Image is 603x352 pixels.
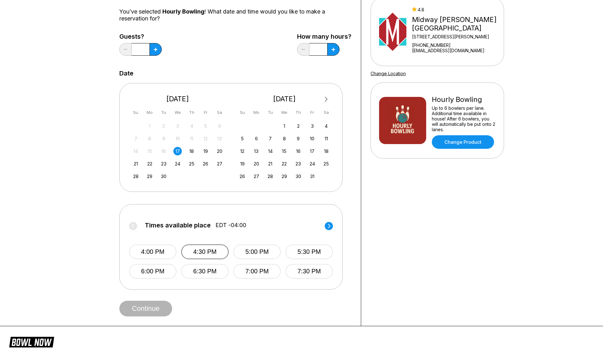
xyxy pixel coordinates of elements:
[129,95,226,103] div: [DATE]
[129,244,177,259] button: 4:00 PM
[308,147,317,155] div: Choose Friday, October 17th, 2025
[215,159,224,168] div: Choose Saturday, September 27th, 2025
[131,121,225,181] div: month 2025-09
[280,122,289,130] div: Choose Wednesday, October 1st, 2025
[412,42,501,48] div: [PHONE_NUMBER]
[162,8,204,15] span: Hourly Bowling
[280,134,289,143] div: Choose Wednesday, October 8th, 2025
[412,15,501,32] div: Midway [PERSON_NAME][GEOGRAPHIC_DATA]
[187,134,196,143] div: Not available Thursday, September 11th, 2025
[237,121,332,181] div: month 2025-10
[132,172,140,181] div: Choose Sunday, September 28th, 2025
[160,108,168,117] div: Tu
[308,134,317,143] div: Choose Friday, October 10th, 2025
[201,159,210,168] div: Choose Friday, September 26th, 2025
[145,122,154,130] div: Not available Monday, September 1st, 2025
[145,172,154,181] div: Choose Monday, September 29th, 2025
[173,159,182,168] div: Choose Wednesday, September 24th, 2025
[297,33,351,40] label: How many hours?
[412,7,501,12] div: 4.8
[308,122,317,130] div: Choose Friday, October 3rd, 2025
[160,159,168,168] div: Choose Tuesday, September 23rd, 2025
[181,264,229,279] button: 6:30 PM
[215,122,224,130] div: Not available Saturday, September 6th, 2025
[252,159,261,168] div: Choose Monday, October 20th, 2025
[252,108,261,117] div: Mo
[173,122,182,130] div: Not available Wednesday, September 3rd, 2025
[160,147,168,155] div: Not available Tuesday, September 16th, 2025
[294,108,302,117] div: Th
[233,244,281,259] button: 5:00 PM
[285,244,333,259] button: 5:30 PM
[132,134,140,143] div: Not available Sunday, September 7th, 2025
[160,172,168,181] div: Choose Tuesday, September 30th, 2025
[215,108,224,117] div: Sa
[308,108,317,117] div: Fr
[173,147,182,155] div: Choose Wednesday, September 17th, 2025
[294,122,302,130] div: Choose Thursday, October 2nd, 2025
[145,108,154,117] div: Mo
[238,159,247,168] div: Choose Sunday, October 19th, 2025
[412,48,501,53] a: [EMAIL_ADDRESS][DOMAIN_NAME]
[252,147,261,155] div: Choose Monday, October 13th, 2025
[187,122,196,130] div: Not available Thursday, September 4th, 2025
[294,134,302,143] div: Choose Thursday, October 9th, 2025
[187,147,196,155] div: Choose Thursday, September 18th, 2025
[173,108,182,117] div: We
[322,147,330,155] div: Choose Saturday, October 18th, 2025
[266,147,274,155] div: Choose Tuesday, October 14th, 2025
[201,108,210,117] div: Fr
[432,105,496,132] div: Up to 6 bowlers per lane. Additional time available in house! After 6 bowlers, you will automatic...
[181,244,229,259] button: 4:30 PM
[132,147,140,155] div: Not available Sunday, September 14th, 2025
[187,108,196,117] div: Th
[201,134,210,143] div: Not available Friday, September 12th, 2025
[129,264,177,279] button: 6:00 PM
[294,172,302,181] div: Choose Thursday, October 30th, 2025
[215,222,246,229] span: EDT -04:00
[294,147,302,155] div: Choose Thursday, October 16th, 2025
[201,147,210,155] div: Choose Friday, September 19th, 2025
[322,108,330,117] div: Sa
[238,134,247,143] div: Choose Sunday, October 5th, 2025
[322,134,330,143] div: Choose Saturday, October 11th, 2025
[412,34,501,39] div: [STREET_ADDRESS][PERSON_NAME]
[322,122,330,130] div: Choose Saturday, October 4th, 2025
[145,147,154,155] div: Not available Monday, September 15th, 2025
[187,159,196,168] div: Choose Thursday, September 25th, 2025
[145,222,211,229] span: Times available place
[233,264,281,279] button: 7:00 PM
[252,134,261,143] div: Choose Monday, October 6th, 2025
[285,264,333,279] button: 7:30 PM
[280,159,289,168] div: Choose Wednesday, October 22nd, 2025
[266,172,274,181] div: Choose Tuesday, October 28th, 2025
[266,159,274,168] div: Choose Tuesday, October 21st, 2025
[371,71,406,76] a: Change Location
[322,159,330,168] div: Choose Saturday, October 25th, 2025
[280,108,289,117] div: We
[308,172,317,181] div: Choose Friday, October 31st, 2025
[238,172,247,181] div: Choose Sunday, October 26th, 2025
[119,70,133,77] label: Date
[238,108,247,117] div: Su
[379,8,406,55] img: Midway Bowling - Carlisle
[145,159,154,168] div: Choose Monday, September 22nd, 2025
[119,33,162,40] label: Guests?
[119,8,351,22] div: You’ve selected ! What date and time would you like to make a reservation for?
[132,159,140,168] div: Choose Sunday, September 21st, 2025
[236,95,333,103] div: [DATE]
[173,134,182,143] div: Not available Wednesday, September 10th, 2025
[266,108,274,117] div: Tu
[201,122,210,130] div: Not available Friday, September 5th, 2025
[252,172,261,181] div: Choose Monday, October 27th, 2025
[308,159,317,168] div: Choose Friday, October 24th, 2025
[238,147,247,155] div: Choose Sunday, October 12th, 2025
[215,147,224,155] div: Choose Saturday, September 20th, 2025
[266,134,274,143] div: Choose Tuesday, October 7th, 2025
[280,172,289,181] div: Choose Wednesday, October 29th, 2025
[294,159,302,168] div: Choose Thursday, October 23rd, 2025
[160,122,168,130] div: Not available Tuesday, September 2nd, 2025
[321,94,331,104] button: Next Month
[280,147,289,155] div: Choose Wednesday, October 15th, 2025
[432,95,496,104] div: Hourly Bowling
